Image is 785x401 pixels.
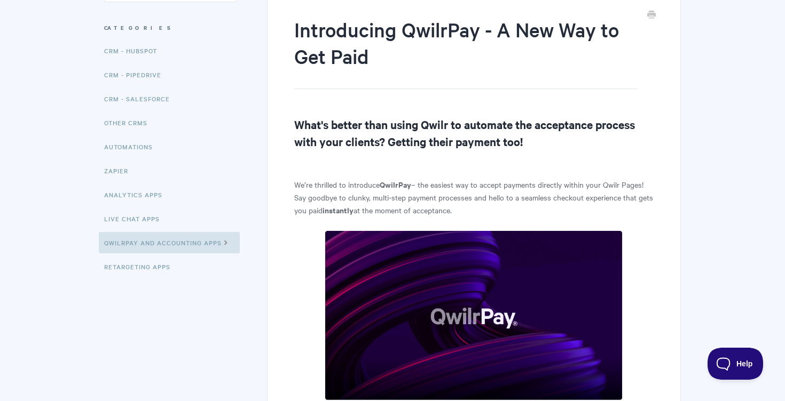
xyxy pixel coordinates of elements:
[294,16,638,89] h1: Introducing QwilrPay - A New Way to Get Paid
[104,136,161,157] a: Automations
[104,18,237,37] h3: Categories
[104,88,178,109] a: CRM - Salesforce
[294,178,654,216] p: We’re thrilled to introduce – the easiest way to accept payments directly within your Qwilr Pages...
[323,204,354,215] strong: instantly
[325,230,623,400] img: file-eKtnbNNAQu.png
[647,10,656,21] a: Print this Article
[104,112,155,133] a: Other CRMs
[104,160,136,181] a: Zapier
[104,40,165,61] a: CRM - HubSpot
[104,208,168,229] a: Live Chat Apps
[708,348,764,380] iframe: Toggle Customer Support
[380,179,411,190] strong: QwilrPay
[104,256,178,277] a: Retargeting Apps
[104,184,170,205] a: Analytics Apps
[294,116,654,150] h2: What's better than using Qwilr to automate the acceptance process with your clients? Getting thei...
[99,232,240,253] a: QwilrPay and Accounting Apps
[104,64,169,85] a: CRM - Pipedrive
